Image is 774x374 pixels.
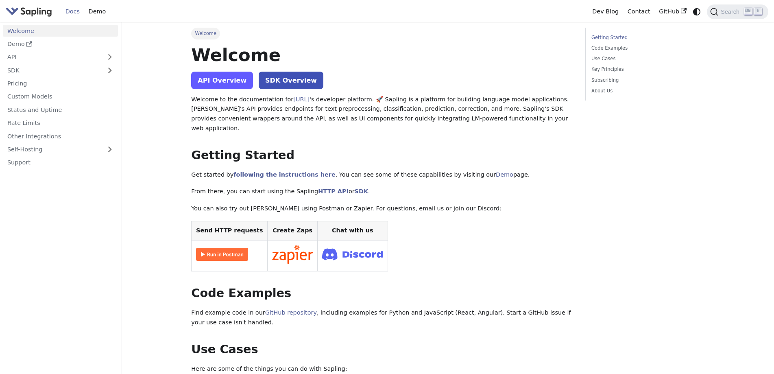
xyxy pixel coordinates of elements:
[61,5,84,18] a: Docs
[318,188,349,195] a: HTTP API
[102,64,118,76] button: Expand sidebar category 'SDK'
[191,148,573,163] h2: Getting Started
[591,77,702,84] a: Subscribing
[259,72,323,89] a: SDK Overview
[3,144,118,155] a: Self-Hosting
[191,28,573,39] nav: Breadcrumbs
[265,309,317,316] a: GitHub repository
[754,8,762,15] kbd: K
[191,286,573,301] h2: Code Examples
[268,221,318,240] th: Create Zaps
[191,44,573,66] h1: Welcome
[191,187,573,197] p: From there, you can start using the Sapling or .
[191,72,253,89] a: API Overview
[191,204,573,214] p: You can also try out [PERSON_NAME] using Postman or Zapier. For questions, email us or join our D...
[322,246,383,262] img: Join Discord
[191,364,573,374] p: Here are some of the things you can do with Sapling:
[102,51,118,63] button: Expand sidebar category 'API'
[3,157,118,168] a: Support
[496,171,513,178] a: Demo
[191,342,573,357] h2: Use Cases
[707,4,768,19] button: Search (Ctrl+K)
[191,170,573,180] p: Get started by . You can see some of these capabilities by visiting our page.
[196,248,248,261] img: Run in Postman
[272,245,313,264] img: Connect in Zapier
[591,55,702,63] a: Use Cases
[3,117,118,129] a: Rate Limits
[84,5,110,18] a: Demo
[233,171,335,178] a: following the instructions here
[691,6,703,17] button: Switch between dark and light mode (currently system mode)
[3,51,102,63] a: API
[3,130,118,142] a: Other Integrations
[3,38,118,50] a: Demo
[3,78,118,90] a: Pricing
[317,221,388,240] th: Chat with us
[623,5,655,18] a: Contact
[191,308,573,328] p: Find example code in our , including examples for Python and JavaScript (React, Angular). Start a...
[191,95,573,133] p: Welcome to the documentation for 's developer platform. 🚀 Sapling is a platform for building lang...
[3,64,102,76] a: SDK
[355,188,368,195] a: SDK
[6,6,52,17] img: Sapling.ai
[588,5,623,18] a: Dev Blog
[293,96,310,103] a: [URL]
[191,28,220,39] span: Welcome
[192,221,268,240] th: Send HTTP requests
[654,5,691,18] a: GitHub
[3,104,118,116] a: Status and Uptime
[591,66,702,73] a: Key Principles
[591,87,702,95] a: About Us
[3,91,118,103] a: Custom Models
[591,44,702,52] a: Code Examples
[591,34,702,42] a: Getting Started
[3,25,118,37] a: Welcome
[6,6,55,17] a: Sapling.ai
[718,9,744,15] span: Search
